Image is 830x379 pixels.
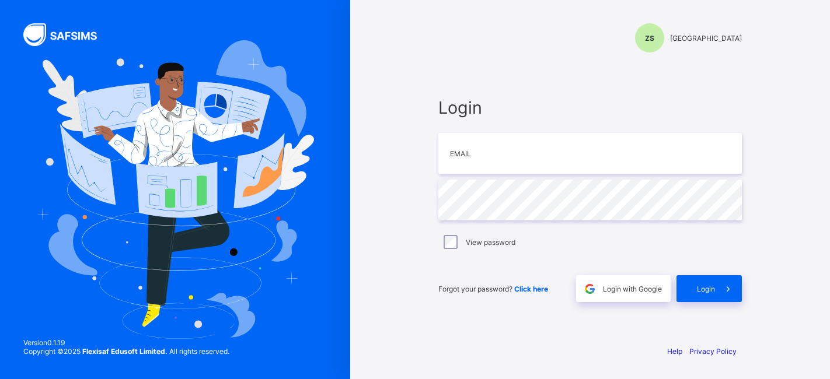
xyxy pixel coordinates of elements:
span: Login [697,285,715,293]
a: Help [667,347,682,356]
span: Login with Google [603,285,662,293]
img: Hero Image [36,40,314,339]
img: google.396cfc9801f0270233282035f929180a.svg [583,282,597,296]
span: Copyright © 2025 All rights reserved. [23,347,229,356]
label: View password [466,238,515,247]
a: Privacy Policy [689,347,737,356]
strong: Flexisaf Edusoft Limited. [82,347,168,356]
img: SAFSIMS Logo [23,23,111,46]
span: Version 0.1.19 [23,338,229,347]
span: Login [438,97,742,118]
a: Click here [514,285,548,293]
span: ZS [645,34,654,43]
span: Forgot your password? [438,285,548,293]
span: [GEOGRAPHIC_DATA] [670,34,742,43]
